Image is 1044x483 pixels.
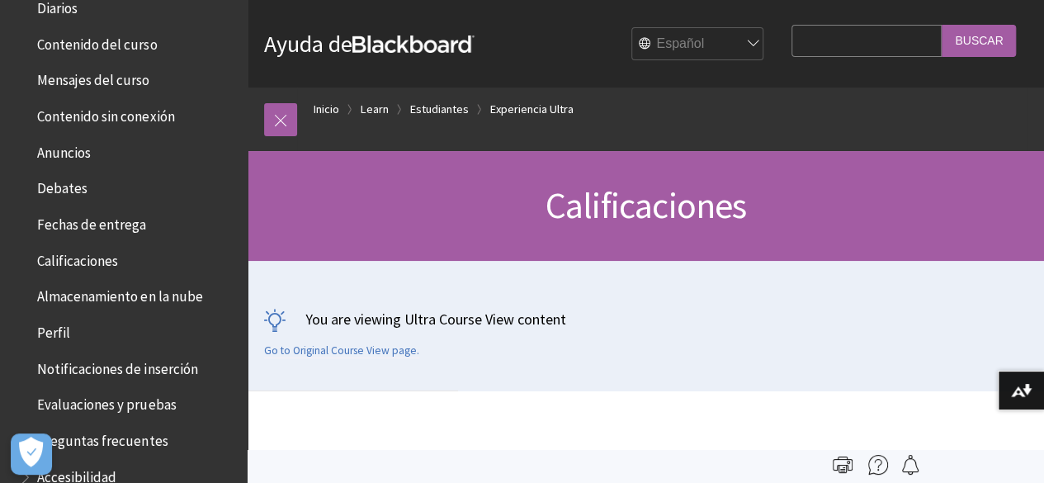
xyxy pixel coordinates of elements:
[37,427,168,449] span: Preguntas frecuentes
[37,355,197,377] span: Notificaciones de inserción
[37,391,176,414] span: Evaluaciones y pruebas
[352,36,475,53] strong: Blackboard
[868,455,888,475] img: More help
[490,99,574,120] a: Experiencia Ultra
[11,433,52,475] button: Abrir preferencias
[37,31,157,53] span: Contenido del curso
[37,211,146,233] span: Fechas de entrega
[264,343,419,358] a: Go to Original Course View page.
[264,29,475,59] a: Ayuda deBlackboard
[37,139,91,161] span: Anuncios
[632,28,764,61] select: Site Language Selector
[37,175,87,197] span: Debates
[833,455,853,475] img: Print
[37,102,174,125] span: Contenido sin conexión
[37,67,149,89] span: Mensajes del curso
[942,25,1016,57] input: Buscar
[37,247,118,269] span: Calificaciones
[37,283,202,305] span: Almacenamiento en la nube
[410,99,469,120] a: Estudiantes
[264,309,1027,329] p: You are viewing Ultra Course View content
[361,99,389,120] a: Learn
[37,319,70,341] span: Perfil
[546,182,747,228] span: Calificaciones
[314,99,339,120] a: Inicio
[900,455,920,475] img: Follow this page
